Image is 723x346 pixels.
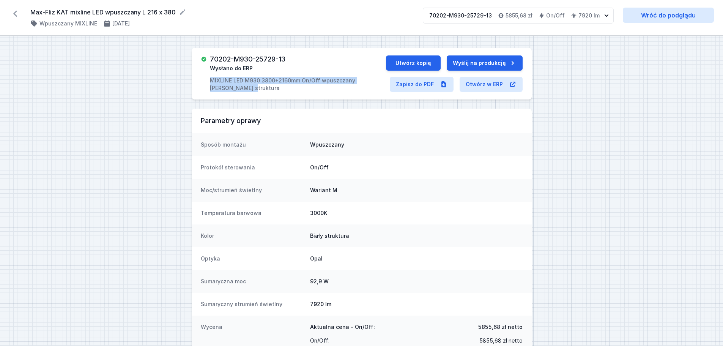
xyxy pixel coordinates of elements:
dt: Sumaryczny strumień świetlny [201,300,304,308]
dt: Protokół sterowania [201,164,304,171]
h4: [DATE] [112,20,130,27]
span: On/Off : [310,335,329,346]
dt: Sumaryczna moc [201,278,304,285]
dd: Biały struktura [310,232,523,240]
form: Max-Fliz KAT mixline LED wpuszczany L 216 x 380 [30,8,414,17]
h4: On/Off [546,12,565,19]
span: Aktualna cena - On/Off: [310,323,375,331]
dd: On/Off [310,164,523,171]
dd: Wpuszczany [310,141,523,149]
dd: Wariant M [310,186,523,194]
h4: 7920 lm [578,12,600,19]
a: Zapisz do PDF [390,77,454,92]
dd: 92,9 W [310,278,523,285]
a: Wróć do podglądu [623,8,714,23]
h3: 70202-M930-25729-13 [210,55,285,63]
h3: Parametry oprawy [201,116,523,125]
dt: Kolor [201,232,304,240]
h4: 5855,68 zł [506,12,532,19]
p: MIXLINE LED M930 3800+2160mm On/Off wpuszczany [PERSON_NAME] struktura [210,77,386,92]
button: 70202-M930-25729-135855,68 złOn/Off7920 lm [423,8,614,24]
dt: Moc/strumień świetlny [201,186,304,194]
h4: Wpuszczany MIXLINE [39,20,97,27]
a: Otwórz w ERP [460,77,523,92]
dd: Opal [310,255,523,262]
div: 70202-M930-25729-13 [429,12,492,19]
dd: 7920 lm [310,300,523,308]
button: Utwórz kopię [386,55,441,71]
button: Wyślij na produkcję [447,55,523,71]
dd: 3000K [310,209,523,217]
dt: Optyka [201,255,304,262]
button: Edytuj nazwę projektu [179,8,186,16]
dt: Temperatura barwowa [201,209,304,217]
dt: Sposób montażu [201,141,304,149]
span: 5855,68 zł netto [479,335,523,346]
span: 5855,68 zł netto [478,323,523,331]
span: Wysłano do ERP [210,65,253,72]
